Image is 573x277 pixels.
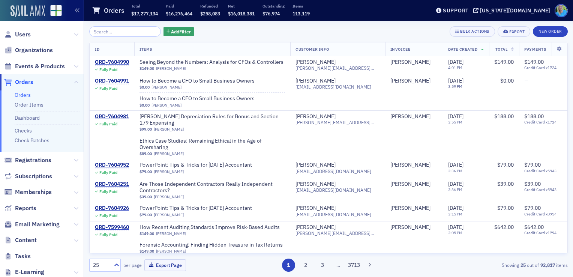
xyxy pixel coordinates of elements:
[131,3,158,9] p: Total
[15,236,37,244] span: Content
[139,162,252,169] span: PowerPoint: Tips & Tricks for Today's Accountant
[524,161,541,168] span: $79.00
[295,65,380,71] span: [PERSON_NAME][EMAIL_ADDRESS][DOMAIN_NAME]
[448,119,462,125] time: 3:55 PM
[154,212,184,217] a: [PERSON_NAME]
[295,113,336,120] a: [PERSON_NAME]
[295,120,380,125] span: [PERSON_NAME][EMAIL_ADDRESS][DOMAIN_NAME]
[295,78,336,84] div: [PERSON_NAME]
[139,194,152,199] span: $39.00
[99,189,117,194] div: Fully Paid
[139,127,152,132] span: $99.00
[154,151,184,156] a: [PERSON_NAME]
[295,187,371,193] span: [EMAIL_ADDRESS][DOMAIN_NAME]
[524,224,544,230] span: $642.00
[448,161,463,168] span: [DATE]
[154,169,184,174] a: [PERSON_NAME]
[99,232,117,237] div: Fully Paid
[282,259,295,272] button: 1
[15,188,52,196] span: Memberships
[295,230,380,236] span: [PERSON_NAME][EMAIL_ADDRESS][DOMAIN_NAME]
[500,77,514,84] span: $0.00
[524,169,562,173] span: Credit Card x5943
[295,162,336,169] a: [PERSON_NAME]
[156,231,186,236] a: [PERSON_NAME]
[15,30,31,39] span: Users
[154,194,184,199] a: [PERSON_NAME]
[524,212,562,217] span: Credit Card x0954
[448,47,477,52] span: Date Created
[524,181,541,187] span: $39.00
[497,161,514,168] span: $79.00
[450,26,495,37] button: Bulk Actions
[448,77,463,84] span: [DATE]
[390,205,438,212] span: Christopher Brewer
[139,224,280,231] a: How Recent Auditing Standards Improve Risk-Based Audits
[295,169,371,174] span: [EMAIL_ADDRESS][DOMAIN_NAME]
[524,65,562,70] span: Credit Card x1724
[4,268,44,276] a: E-Learning
[448,181,463,187] span: [DATE]
[228,3,255,9] p: Net
[139,181,285,194] a: Are Those Independent Contractors Really Independent Contractors?
[292,3,310,9] p: Items
[95,162,129,169] div: ORD-7604952
[151,103,181,108] a: [PERSON_NAME]
[200,11,220,17] span: $258,083
[139,231,154,236] span: $149.00
[390,181,430,188] a: [PERSON_NAME]
[95,78,129,84] a: ORD-7604991
[139,162,252,169] a: PowerPoint: Tips & Tricks for [DATE] Accountant
[123,262,142,268] label: per page
[390,162,438,169] span: Matthew Hariel
[139,95,255,102] span: How to Become a CFO to Small Business Owners
[139,151,152,156] span: $89.00
[171,28,191,35] span: Add Filter
[99,86,117,91] div: Fully Paid
[295,181,336,188] div: [PERSON_NAME]
[390,113,438,120] span: Shane Withey
[139,78,255,84] a: How to Become a CFO to Small Business Owners
[390,162,430,169] div: [PERSON_NAME]
[524,187,562,192] span: Credit Card x5943
[448,59,463,65] span: [DATE]
[15,220,60,229] span: Email Marketing
[131,11,158,17] span: $17,277,134
[495,47,508,52] span: Total
[4,78,33,86] a: Orders
[295,205,336,212] div: [PERSON_NAME]
[10,5,45,17] img: SailAMX
[15,172,52,181] span: Subscriptions
[4,62,65,71] a: Events & Products
[104,6,124,15] h1: Orders
[555,4,568,17] span: Profile
[390,59,430,66] div: [PERSON_NAME]
[524,120,562,125] span: Credit Card x1724
[295,224,336,231] div: [PERSON_NAME]
[151,85,181,90] a: [PERSON_NAME]
[448,230,462,235] time: 3:05 PM
[390,59,438,66] span: Shane Withey
[156,66,186,71] a: [PERSON_NAME]
[139,212,152,217] span: $79.00
[99,170,117,175] div: Fully Paid
[524,47,546,52] span: Payments
[144,259,186,271] button: Export Page
[480,7,550,14] div: [US_STATE][DOMAIN_NAME]
[390,224,430,231] div: [PERSON_NAME]
[95,113,129,120] a: ORD-7604981
[448,84,462,89] time: 3:59 PM
[95,59,129,66] a: ORD-7604990
[448,211,462,217] time: 3:15 PM
[295,59,336,66] div: [PERSON_NAME]
[390,224,438,231] span: Geremy Segars
[200,3,220,9] p: Refunded
[448,187,462,192] time: 3:36 PM
[448,65,462,70] time: 4:01 PM
[163,27,194,36] button: AddFilter
[139,138,285,151] a: Ethics Case Studies: Remaining Ethical in the Age of Oversharing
